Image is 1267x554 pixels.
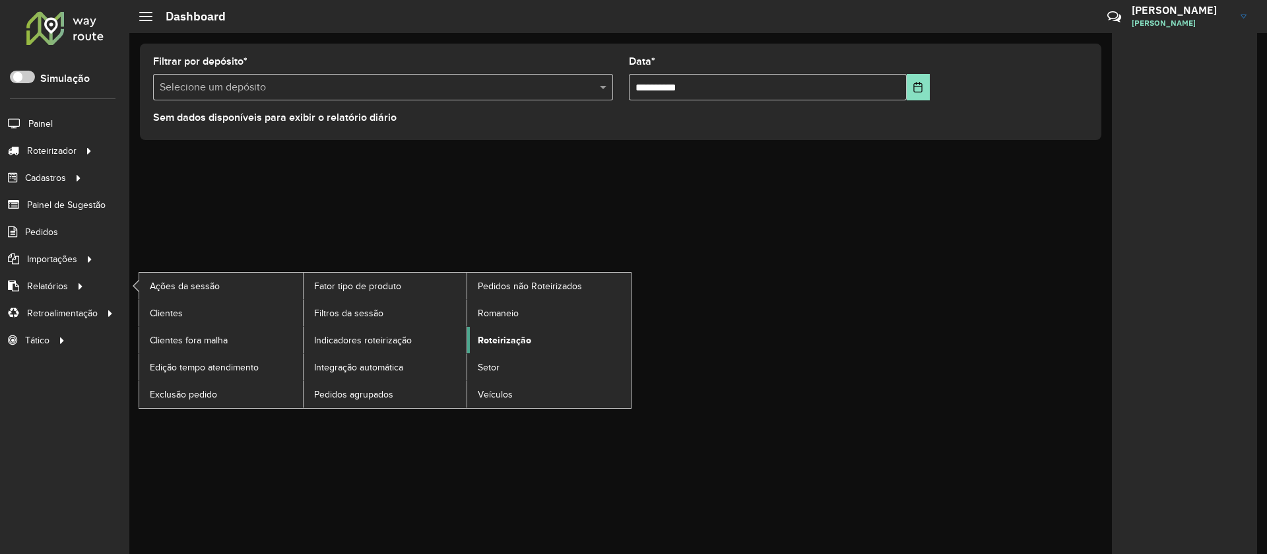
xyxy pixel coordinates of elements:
a: Pedidos agrupados [304,381,467,407]
a: Contato Rápido [1100,3,1128,31]
span: Painel de Sugestão [27,198,106,212]
a: Clientes [139,300,303,326]
span: Clientes [150,306,183,320]
span: Veículos [478,388,513,401]
span: Filtros da sessão [314,306,383,320]
a: Veículos [467,381,631,407]
span: Integração automática [314,361,403,374]
span: Tático [25,333,49,347]
span: Clientes fora malha [150,333,228,347]
a: Pedidos não Roteirizados [467,273,631,299]
span: Relatórios [27,279,68,293]
span: Setor [478,361,500,374]
span: Painel [28,117,53,131]
span: Pedidos não Roteirizados [478,279,582,293]
h3: [PERSON_NAME] [1132,4,1231,17]
label: Sem dados disponíveis para exibir o relatório diário [153,110,397,125]
h2: Dashboard [152,9,226,24]
a: Romaneio [467,300,631,326]
a: Integração automática [304,354,467,380]
a: Ações da sessão [139,273,303,299]
span: Roteirização [478,333,531,347]
a: Setor [467,354,631,380]
span: Pedidos agrupados [314,388,393,401]
span: Importações [27,252,77,266]
span: Roteirizador [27,144,77,158]
span: Cadastros [25,171,66,185]
span: [PERSON_NAME] [1132,17,1231,29]
a: Clientes fora malha [139,327,303,353]
a: Edição tempo atendimento [139,354,303,380]
span: Romaneio [478,306,519,320]
span: Fator tipo de produto [314,279,401,293]
a: Roteirização [467,327,631,353]
label: Simulação [40,71,90,87]
span: Ações da sessão [150,279,220,293]
span: Indicadores roteirização [314,333,412,347]
span: Edição tempo atendimento [150,361,259,374]
a: Exclusão pedido [139,381,303,407]
a: Indicadores roteirização [304,327,467,353]
span: Retroalimentação [27,306,98,320]
a: Fator tipo de produto [304,273,467,299]
label: Data [629,53,655,69]
a: Filtros da sessão [304,300,467,326]
label: Filtrar por depósito [153,53,247,69]
span: Pedidos [25,225,58,239]
span: Exclusão pedido [150,388,217,401]
button: Choose Date [907,74,930,100]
